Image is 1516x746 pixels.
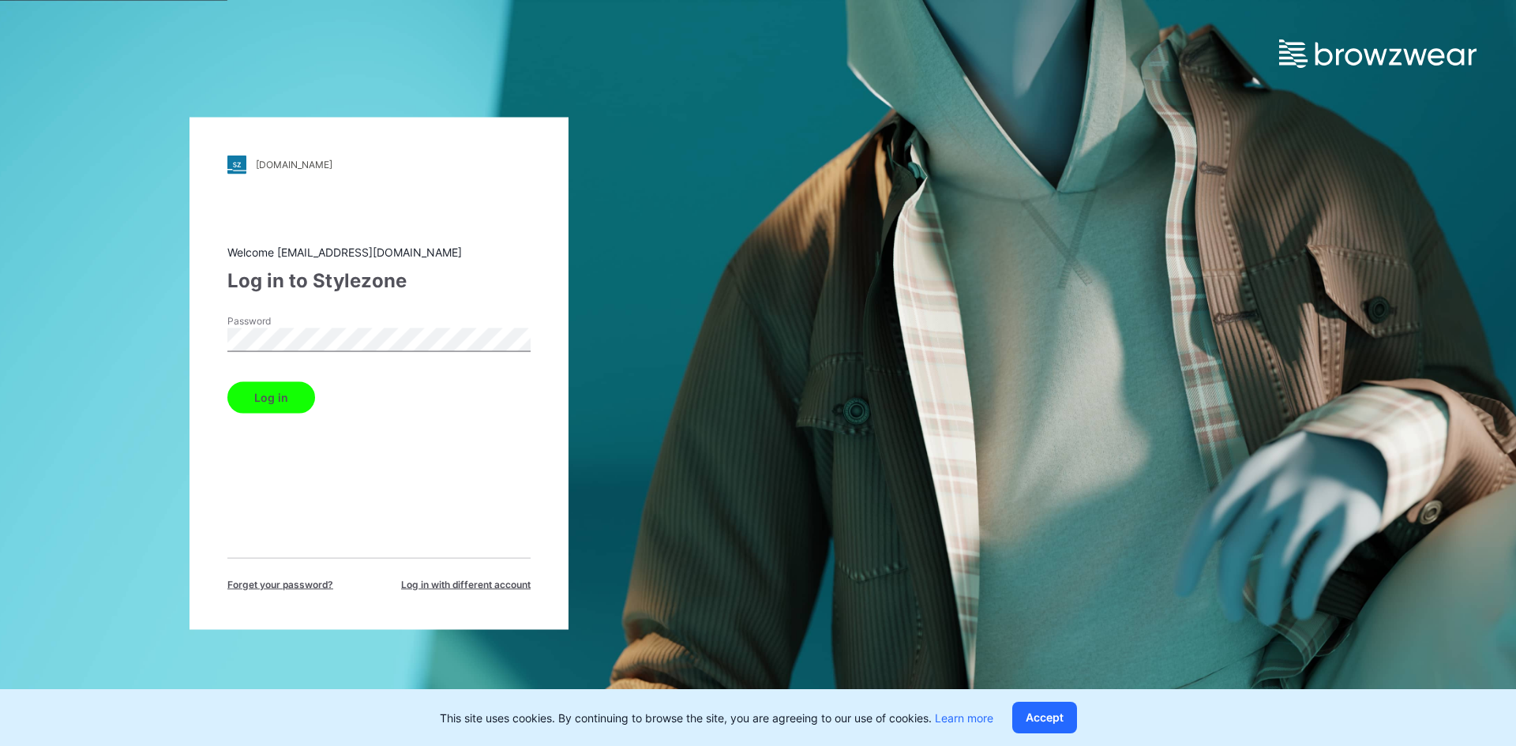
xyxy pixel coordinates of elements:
[227,266,531,294] div: Log in to Stylezone
[1012,702,1077,733] button: Accept
[440,710,993,726] p: This site uses cookies. By continuing to browse the site, you are agreeing to our use of cookies.
[256,159,332,171] div: [DOMAIN_NAME]
[227,313,338,328] label: Password
[227,381,315,413] button: Log in
[227,243,531,260] div: Welcome [EMAIL_ADDRESS][DOMAIN_NAME]
[227,155,246,174] img: stylezone-logo.562084cfcfab977791bfbf7441f1a819.svg
[227,155,531,174] a: [DOMAIN_NAME]
[227,577,333,591] span: Forget your password?
[401,577,531,591] span: Log in with different account
[1279,39,1477,68] img: browzwear-logo.e42bd6dac1945053ebaf764b6aa21510.svg
[935,711,993,725] a: Learn more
